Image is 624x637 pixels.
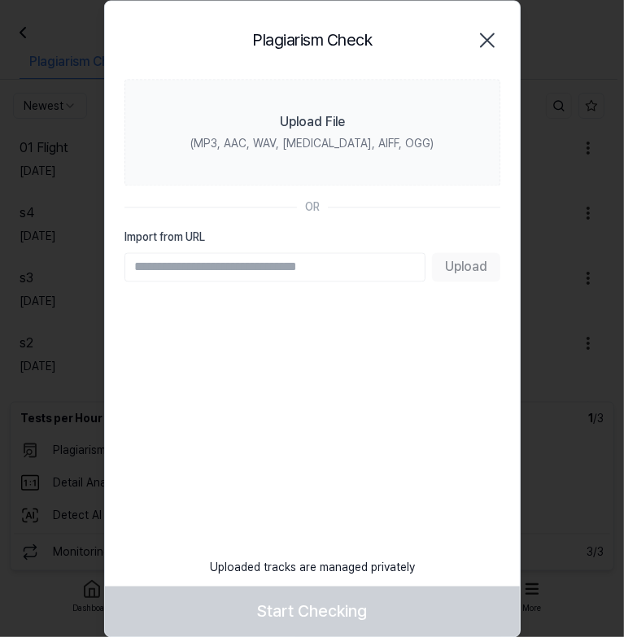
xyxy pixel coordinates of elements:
div: (MP3, AAC, WAV, [MEDICAL_DATA], AIFF, OGG) [190,135,434,152]
h2: Plagiarism Check [252,28,372,52]
div: Uploaded tracks are managed privately [200,549,425,586]
div: Upload File [280,112,345,132]
label: Import from URL [124,229,500,246]
div: OR [305,199,320,216]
